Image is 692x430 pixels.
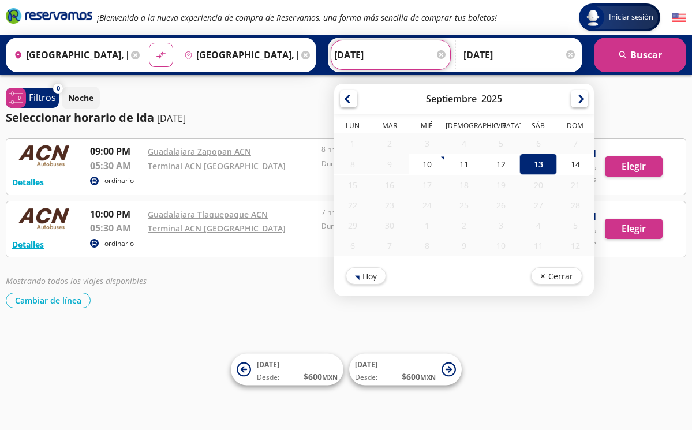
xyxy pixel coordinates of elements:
span: [DATE] [257,360,279,369]
div: 29-Sep-25 [334,215,371,235]
p: 05:30 AM [90,159,142,173]
button: Hoy [346,267,386,285]
div: 05-Oct-25 [557,215,594,235]
button: Elegir [605,156,663,177]
p: Seleccionar horario de ida [6,109,154,126]
div: 05-Sep-25 [482,133,519,154]
img: RESERVAMOS [12,207,76,230]
div: 08-Oct-25 [409,235,446,256]
th: Jueves [446,121,482,133]
em: Mostrando todos los viajes disponibles [6,275,147,286]
div: 10-Sep-25 [409,154,446,175]
div: 25-Sep-25 [446,195,482,215]
th: Lunes [334,121,371,133]
img: RESERVAMOS [12,144,76,167]
p: [DATE] [157,111,186,125]
div: 18-Sep-25 [446,175,482,195]
div: 03-Oct-25 [482,215,519,235]
div: 08-Sep-25 [334,154,371,174]
p: Duración [321,159,489,169]
input: Buscar Origen [9,40,128,69]
div: 09-Oct-25 [446,235,482,256]
input: Opcional [463,40,577,69]
span: [DATE] [355,360,377,369]
button: Cambiar de línea [6,293,91,308]
span: $ 600 [402,371,436,383]
span: 0 [57,84,60,94]
div: 01-Sep-25 [334,133,371,154]
div: 06-Oct-25 [334,235,371,256]
p: 05:30 AM [90,221,142,235]
input: Elegir Fecha [334,40,447,69]
button: Elegir [605,219,663,239]
th: Viernes [482,121,519,133]
button: Buscar [594,38,686,72]
div: 02-Oct-25 [446,215,482,235]
div: Septiembre [426,92,477,105]
div: 24-Sep-25 [409,195,446,215]
div: 11-Sep-25 [446,154,482,175]
div: 19-Sep-25 [482,175,519,195]
a: Brand Logo [6,7,92,28]
p: ordinario [104,238,134,249]
div: 16-Sep-25 [371,175,408,195]
div: 22-Sep-25 [334,195,371,215]
p: 10:00 PM [90,207,142,221]
i: Brand Logo [6,7,92,24]
div: 06-Sep-25 [519,133,556,154]
div: 20-Sep-25 [519,175,556,195]
p: 7 hrs 30 mins [321,207,489,218]
button: Cerrar [531,267,582,285]
div: 27-Sep-25 [519,195,556,215]
span: Desde: [355,372,377,383]
div: 26-Sep-25 [482,195,519,215]
button: [DATE]Desde:$600MXN [349,354,462,386]
div: 02-Sep-25 [371,133,408,154]
div: 14-Sep-25 [557,154,594,175]
div: 03-Sep-25 [409,133,446,154]
a: Terminal ACN [GEOGRAPHIC_DATA] [148,223,286,234]
div: 01-Oct-25 [409,215,446,235]
button: 0Filtros [6,88,59,108]
button: Detalles [12,176,44,188]
input: Buscar Destino [179,40,298,69]
th: Sábado [519,121,556,133]
div: 21-Sep-25 [557,175,594,195]
div: 07-Oct-25 [371,235,408,256]
p: Duración [321,221,489,231]
small: MXN [322,373,338,382]
button: Noche [62,87,100,109]
th: Miércoles [409,121,446,133]
div: 11-Oct-25 [519,235,556,256]
div: 09-Sep-25 [371,154,408,174]
a: Guadalajara Tlaquepaque ACN [148,209,268,220]
div: 04-Oct-25 [519,215,556,235]
div: 17-Sep-25 [409,175,446,195]
th: Domingo [557,121,594,133]
span: $ 600 [304,371,338,383]
em: ¡Bienvenido a la nueva experiencia de compra de Reservamos, una forma más sencilla de comprar tus... [97,12,497,23]
p: Noche [68,92,93,104]
div: 10-Oct-25 [482,235,519,256]
a: Guadalajara Zapopan ACN [148,146,251,157]
button: English [672,10,686,25]
button: [DATE]Desde:$600MXN [231,354,343,386]
p: ordinario [104,175,134,186]
p: 09:00 PM [90,144,142,158]
button: Detalles [12,238,44,250]
small: MXN [420,373,436,382]
a: Terminal ACN [GEOGRAPHIC_DATA] [148,160,286,171]
div: 12-Sep-25 [482,154,519,175]
div: 07-Sep-25 [557,133,594,154]
span: Iniciar sesión [604,12,658,23]
div: 04-Sep-25 [446,133,482,154]
div: 28-Sep-25 [557,195,594,215]
div: 13-Sep-25 [519,154,556,175]
p: Filtros [29,91,56,104]
th: Martes [371,121,408,133]
p: 8 hrs 30 mins [321,144,489,155]
div: 30-Sep-25 [371,215,408,235]
div: 23-Sep-25 [371,195,408,215]
div: 12-Oct-25 [557,235,594,256]
div: 2025 [481,92,502,105]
